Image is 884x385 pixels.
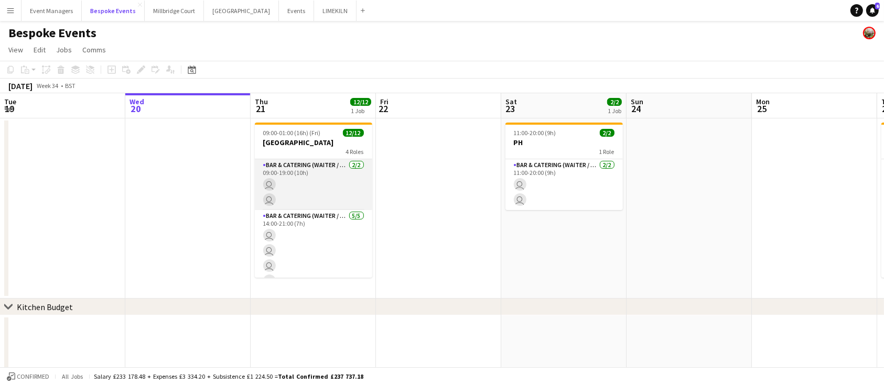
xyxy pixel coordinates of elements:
[17,302,73,312] div: Kitchen Budget
[8,25,96,41] h1: Bespoke Events
[599,148,615,156] span: 1 Role
[346,148,364,156] span: 4 Roles
[128,103,144,115] span: 20
[350,98,371,106] span: 12/12
[505,159,623,210] app-card-role: Bar & Catering (Waiter / waitress)2/211:00-20:00 (9h)
[29,43,50,57] a: Edit
[60,372,85,380] span: All jobs
[52,43,76,57] a: Jobs
[629,103,643,115] span: 24
[514,129,556,137] span: 11:00-20:00 (9h)
[82,45,106,54] span: Comms
[608,107,621,115] div: 1 Job
[204,1,279,21] button: [GEOGRAPHIC_DATA]
[8,45,23,54] span: View
[34,45,46,54] span: Edit
[505,123,623,210] app-job-card: 11:00-20:00 (9h)2/2PH1 RoleBar & Catering (Waiter / waitress)2/211:00-20:00 (9h)
[255,210,372,306] app-card-role: Bar & Catering (Waiter / waitress)5/514:00-21:00 (7h)
[380,97,389,106] span: Fri
[82,1,145,21] button: Bespoke Events
[65,82,76,90] div: BST
[379,103,389,115] span: 22
[255,123,372,278] app-job-card: 09:00-01:00 (16h) (Fri)12/12[GEOGRAPHIC_DATA]4 RolesBar & Catering (Waiter / waitress)2/209:00-19...
[145,1,204,21] button: Millbridge Court
[756,97,770,106] span: Mon
[17,373,49,380] span: Confirmed
[600,129,615,137] span: 2/2
[279,1,314,21] button: Events
[3,103,16,115] span: 19
[263,129,321,137] span: 09:00-01:00 (16h) (Fri)
[253,103,268,115] span: 21
[78,43,110,57] a: Comms
[314,1,357,21] button: LIMEKILN
[21,1,82,21] button: Event Managers
[875,3,880,9] span: 6
[607,98,622,106] span: 2/2
[631,97,643,106] span: Sun
[863,27,876,39] app-user-avatar: Staffing Manager
[278,372,363,380] span: Total Confirmed £237 737.18
[4,43,27,57] a: View
[504,103,517,115] span: 23
[56,45,72,54] span: Jobs
[255,138,372,147] h3: [GEOGRAPHIC_DATA]
[343,129,364,137] span: 12/12
[866,4,879,17] a: 6
[351,107,371,115] div: 1 Job
[8,81,33,91] div: [DATE]
[4,97,16,106] span: Tue
[5,371,51,382] button: Confirmed
[505,138,623,147] h3: PH
[255,159,372,210] app-card-role: Bar & Catering (Waiter / waitress)2/209:00-19:00 (10h)
[255,97,268,106] span: Thu
[35,82,61,90] span: Week 34
[505,97,517,106] span: Sat
[754,103,770,115] span: 25
[130,97,144,106] span: Wed
[94,372,363,380] div: Salary £233 178.48 + Expenses £3 334.20 + Subsistence £1 224.50 =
